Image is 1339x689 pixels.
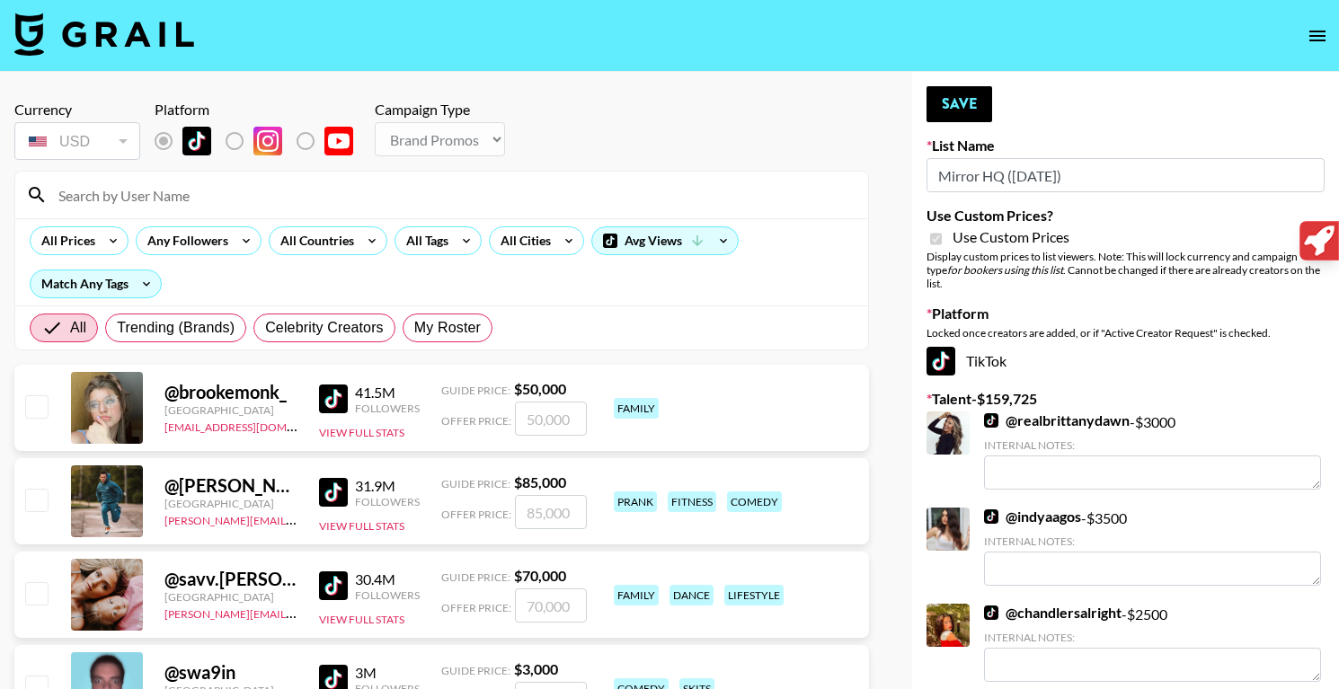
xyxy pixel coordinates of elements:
div: family [614,585,659,605]
div: - $ 3000 [984,411,1321,490]
div: Followers [355,495,420,508]
button: View Full Stats [319,613,404,626]
label: Talent - $ 159,725 [927,390,1325,408]
div: 31.9M [355,477,420,495]
input: 85,000 [515,495,587,529]
strong: $ 3,000 [514,660,558,677]
span: Trending (Brands) [117,317,235,339]
div: All Tags [395,227,452,254]
a: [PERSON_NAME][EMAIL_ADDRESS][DOMAIN_NAME] [164,510,430,527]
a: @chandlersalright [984,604,1122,622]
div: @ swa9in [164,661,297,684]
label: Platform [927,305,1325,322]
strong: $ 50,000 [514,380,566,397]
img: TikTok [182,127,211,155]
div: prank [614,491,657,512]
div: dance [669,585,714,605]
span: Use Custom Prices [953,228,1069,246]
div: TikTok [927,347,1325,375]
div: Internal Notes: [984,631,1321,644]
div: fitness [668,491,716,512]
div: 30.4M [355,570,420,588]
div: Match Any Tags [31,270,161,297]
span: Guide Price: [441,477,510,490]
a: @realbrittanydawn [984,411,1130,429]
img: YouTube [324,127,353,155]
div: All Cities [490,227,554,254]
div: - $ 2500 [984,604,1321,682]
div: Currency is locked to USD [14,119,140,163]
div: Avg Views [592,227,738,254]
img: TikTok [984,605,998,620]
img: TikTok [927,347,955,375]
input: 50,000 [515,402,587,436]
input: Search by User Name [48,181,857,209]
label: List Name [927,137,1325,155]
div: 41.5M [355,384,420,402]
div: [GEOGRAPHIC_DATA] [164,590,297,604]
div: All Prices [31,227,99,254]
strong: $ 85,000 [514,473,566,490]
span: Celebrity Creators [265,317,384,339]
div: [GEOGRAPHIC_DATA] [164,497,297,510]
span: My Roster [414,317,481,339]
em: for bookers using this list [947,263,1063,277]
div: [GEOGRAPHIC_DATA] [164,403,297,417]
input: 70,000 [515,588,587,623]
div: Display custom prices to list viewers. Note: This will lock currency and campaign type . Cannot b... [927,250,1325,290]
button: open drawer [1299,18,1335,54]
div: Locked once creators are added, or if "Active Creator Request" is checked. [927,326,1325,340]
div: @ [PERSON_NAME].[PERSON_NAME] [164,474,297,497]
div: lifestyle [724,585,784,605]
img: Instagram [253,127,282,155]
a: [PERSON_NAME][EMAIL_ADDRESS][DOMAIN_NAME] [164,604,430,621]
div: Internal Notes: [984,534,1321,548]
div: Followers [355,588,420,602]
img: Grail Talent [14,13,194,56]
div: @ brookemonk_ [164,381,297,403]
button: View Full Stats [319,426,404,439]
a: [EMAIL_ADDRESS][DOMAIN_NAME] [164,417,345,434]
a: @indyaagos [984,508,1081,526]
div: 3M [355,664,420,682]
div: comedy [727,491,782,512]
span: All [70,317,86,339]
div: Internal Notes: [984,438,1321,452]
div: Campaign Type [375,101,505,119]
div: USD [18,126,137,157]
span: Offer Price: [441,508,511,521]
div: List locked to TikTok. [155,122,368,160]
strong: $ 70,000 [514,567,566,584]
img: TikTok [319,384,348,413]
div: Currency [14,101,140,119]
span: Offer Price: [441,601,511,614]
button: Save [927,86,992,122]
span: Guide Price: [441,384,510,397]
div: @ savv.[PERSON_NAME] [164,568,297,590]
img: TikTok [984,509,998,524]
img: TikTok [984,413,998,428]
span: Guide Price: [441,570,510,584]
span: Offer Price: [441,414,511,428]
img: TikTok [319,571,348,600]
div: All Countries [270,227,358,254]
label: Use Custom Prices? [927,207,1325,225]
div: family [614,398,659,419]
span: Guide Price: [441,664,510,677]
div: Any Followers [137,227,232,254]
div: Platform [155,101,368,119]
div: - $ 3500 [984,508,1321,586]
button: View Full Stats [319,519,404,533]
div: Followers [355,402,420,415]
img: TikTok [319,478,348,507]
